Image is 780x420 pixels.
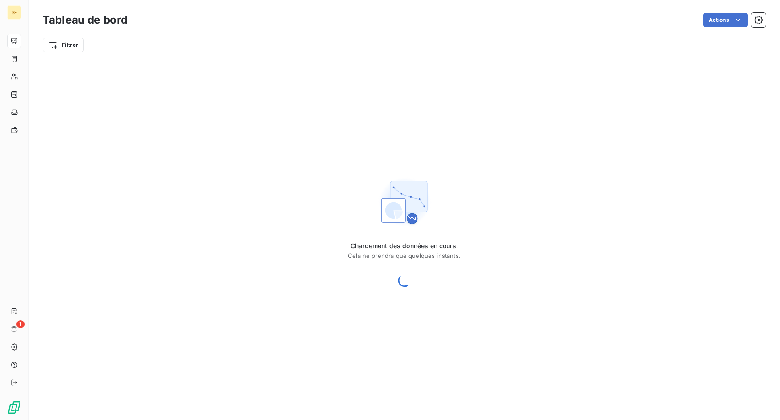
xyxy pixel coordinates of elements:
button: Filtrer [43,38,84,52]
button: Actions [703,13,748,27]
span: Cela ne prendra que quelques instants. [348,252,461,259]
div: S- [7,5,21,20]
h3: Tableau de bord [43,12,127,28]
span: 1 [16,320,25,328]
span: Chargement des données en cours. [348,241,461,250]
img: First time [376,174,433,231]
img: Logo LeanPay [7,400,21,415]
